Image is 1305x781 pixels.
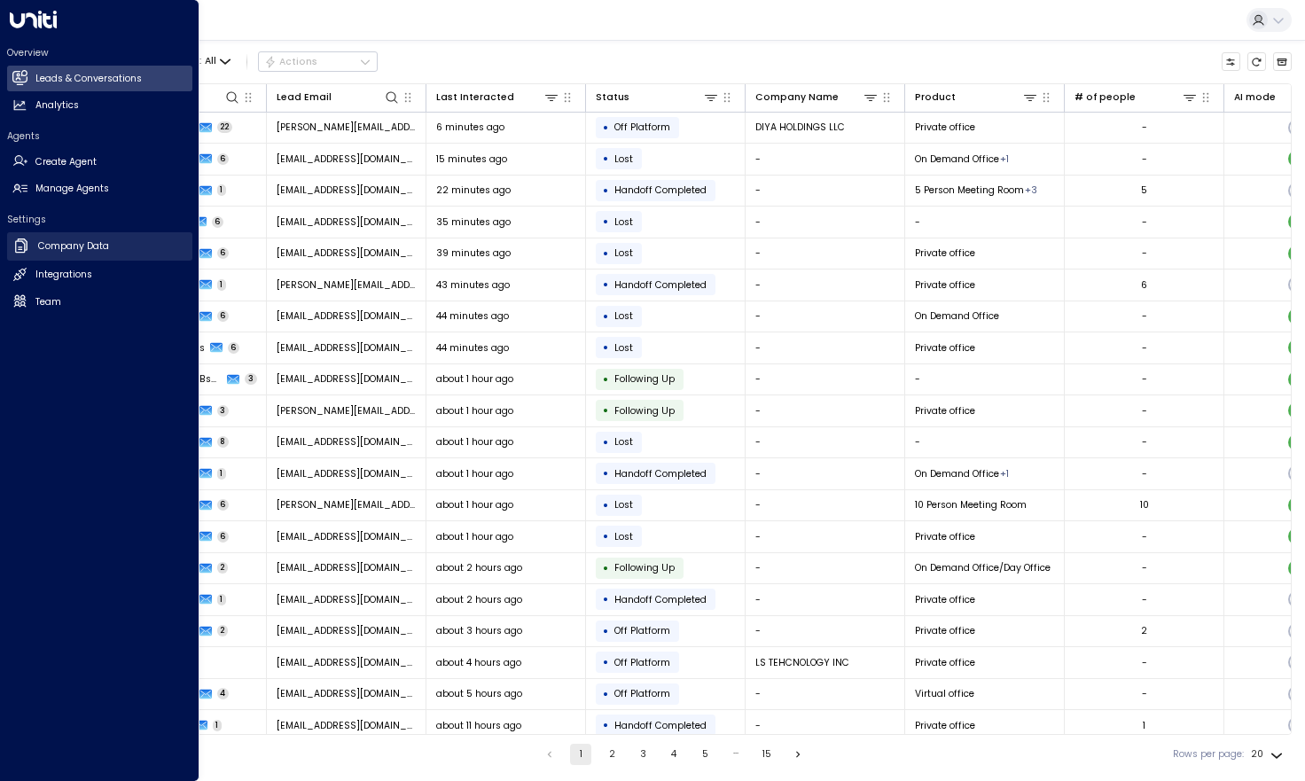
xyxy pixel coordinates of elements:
div: … [725,744,746,765]
span: 6 [217,531,230,543]
div: - [1142,404,1147,418]
span: DIYA HOLDINGS LLC [755,121,845,134]
span: Off Platform [614,656,670,669]
div: - [1142,467,1147,480]
div: • [603,557,609,580]
span: about 1 hour ago [436,467,513,480]
span: 1 [217,279,227,291]
div: Product [915,90,956,105]
span: 6 [217,153,230,165]
span: 6 [228,342,240,354]
div: • [603,714,609,737]
div: • [603,210,609,233]
span: Private office [915,530,975,543]
span: airtelkycc2@gmail.com [277,341,417,355]
button: Go to page 3 [632,744,653,765]
span: lou@resultsacademy.us [277,404,417,418]
span: sam@diyastyles.com [277,121,417,134]
span: 6 [212,216,224,228]
a: Leads & Conversations [7,66,192,91]
div: Actions [264,56,318,68]
div: • [603,336,609,359]
button: Customize [1222,52,1241,72]
span: abdulrasheedsalako3@gmail.com [277,435,417,449]
span: 6 [217,310,230,322]
span: On Demand Office/Day Office [915,561,1051,574]
h2: Company Data [38,239,109,254]
span: 6 [217,499,230,511]
div: • [603,116,609,139]
td: - [905,427,1065,458]
div: 10 [1140,498,1149,512]
div: • [603,368,609,391]
span: about 11 hours ago [436,719,521,732]
td: - [746,521,905,552]
div: Status [596,90,629,105]
a: Analytics [7,93,192,119]
span: 3 [245,373,257,385]
button: page 1 [570,744,591,765]
span: On Demand Office [915,467,999,480]
span: Lost [614,435,633,449]
div: Last Interacted [436,90,514,105]
td: - [746,584,905,615]
button: Go to page 15 [756,744,778,765]
div: - [1142,121,1147,134]
div: - [1142,656,1147,669]
div: Company Name [755,89,879,105]
span: Off Platform [614,687,670,700]
td: - [746,490,905,521]
span: about 1 hour ago [436,498,513,512]
div: - [1142,372,1147,386]
span: julia.johnston@ptsolutions.com [277,498,417,512]
td: - [905,364,1065,395]
span: about 2 hours ago [436,561,522,574]
td: - [746,616,905,647]
span: about 3 hours ago [436,624,522,637]
div: • [603,179,609,202]
div: - [1142,215,1147,229]
span: On Demand Office [915,152,999,166]
a: Create Agent [7,149,192,175]
span: On Demand Office [915,309,999,323]
div: # of people [1074,89,1199,105]
span: Lost [614,309,633,323]
div: Product [915,89,1039,105]
nav: pagination navigation [538,744,809,765]
span: 1 [213,720,223,731]
div: - [1142,593,1147,606]
span: Lost [614,246,633,260]
span: Private office [915,624,975,637]
span: Off Platform [614,624,670,637]
span: 1 [217,594,227,605]
div: Lead Email [277,90,332,105]
span: Lost [614,498,633,512]
span: kcardd11@gmail.com [277,152,417,166]
span: Lost [614,341,633,355]
span: about 1 hour ago [436,404,513,418]
td: - [746,364,905,395]
span: Private office [915,121,975,134]
div: • [603,525,609,548]
span: about 4 hours ago [436,656,521,669]
td: - [905,207,1065,238]
span: 44 minutes ago [436,309,509,323]
span: 2 [217,625,229,637]
button: Archived Leads [1273,52,1293,72]
div: - [1142,246,1147,260]
div: • [603,651,609,674]
button: Actions [258,51,378,73]
span: 1 [217,468,227,480]
span: debraceyst@gmail.com [277,687,417,700]
span: simplycleaningpro@gmail.com [277,309,417,323]
span: 22 minutes ago [436,184,511,197]
div: • [603,588,609,611]
h2: Create Agent [35,155,97,169]
td: - [746,144,905,175]
div: Private office [1000,152,1009,166]
div: - [1142,687,1147,700]
span: about 1 hour ago [436,372,513,386]
h2: Agents [7,129,192,143]
span: emilyiacono97@gmail.com [277,530,417,543]
div: • [603,431,609,454]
